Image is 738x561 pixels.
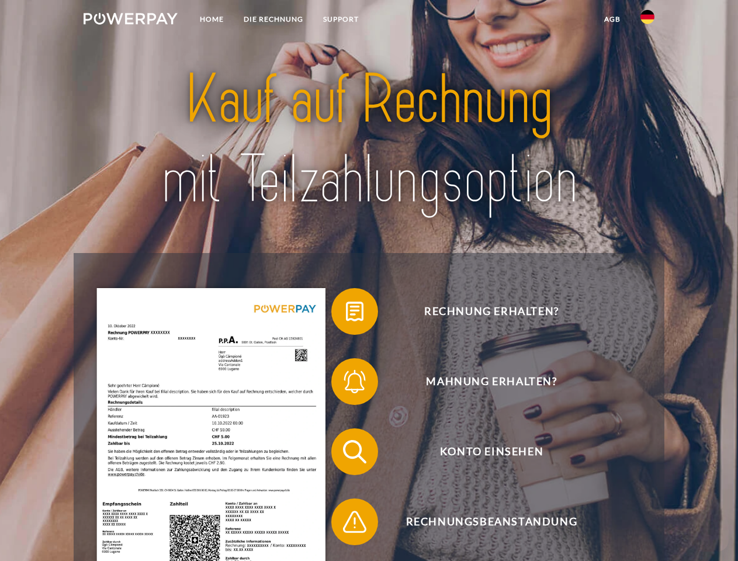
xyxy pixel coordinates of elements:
iframe: Button to launch messaging window [691,514,729,552]
button: Konto einsehen [331,428,635,475]
img: qb_bill.svg [340,297,369,326]
img: de [640,10,654,24]
span: Rechnungsbeanstandung [348,498,635,545]
a: Home [190,9,234,30]
a: agb [594,9,630,30]
button: Rechnung erhalten? [331,288,635,335]
a: DIE RECHNUNG [234,9,313,30]
a: SUPPORT [313,9,369,30]
img: qb_search.svg [340,437,369,466]
span: Rechnung erhalten? [348,288,635,335]
span: Konto einsehen [348,428,635,475]
img: logo-powerpay-white.svg [84,13,178,25]
button: Mahnung erhalten? [331,358,635,405]
img: qb_warning.svg [340,507,369,536]
span: Mahnung erhalten? [348,358,635,405]
img: qb_bell.svg [340,367,369,396]
button: Rechnungsbeanstandung [331,498,635,545]
img: title-powerpay_de.svg [112,56,626,224]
